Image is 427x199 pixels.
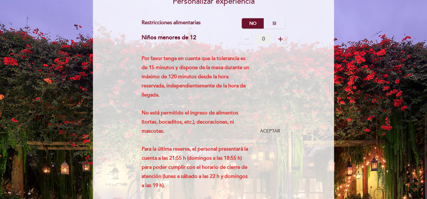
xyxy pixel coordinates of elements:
[142,18,242,29] div: Restricciones alimentarias
[277,35,284,43] i: add
[263,18,285,29] label: Si
[142,34,196,44] div: Niños menores de 12
[242,18,264,29] label: No
[243,35,251,43] i: remove
[260,128,280,135] span: Aceptar
[255,126,285,136] button: Aceptar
